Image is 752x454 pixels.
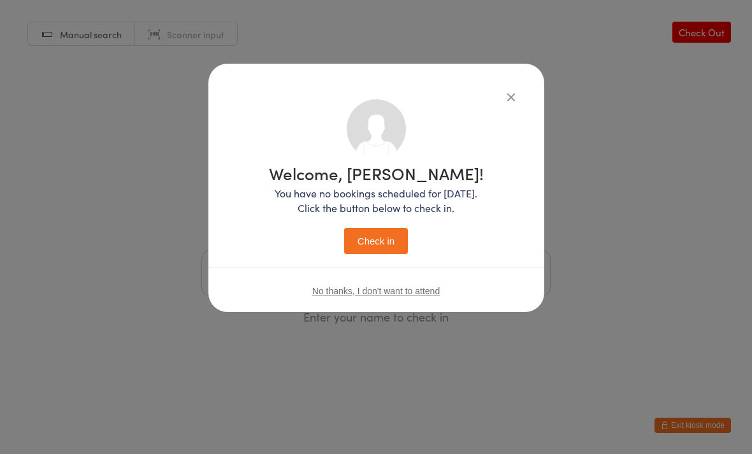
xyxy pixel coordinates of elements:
[344,228,408,254] button: Check in
[312,286,440,296] button: No thanks, I don't want to attend
[269,165,484,181] h1: Welcome, [PERSON_NAME]!
[347,99,406,159] img: no_photo.png
[269,186,484,215] p: You have no bookings scheduled for [DATE]. Click the button below to check in.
